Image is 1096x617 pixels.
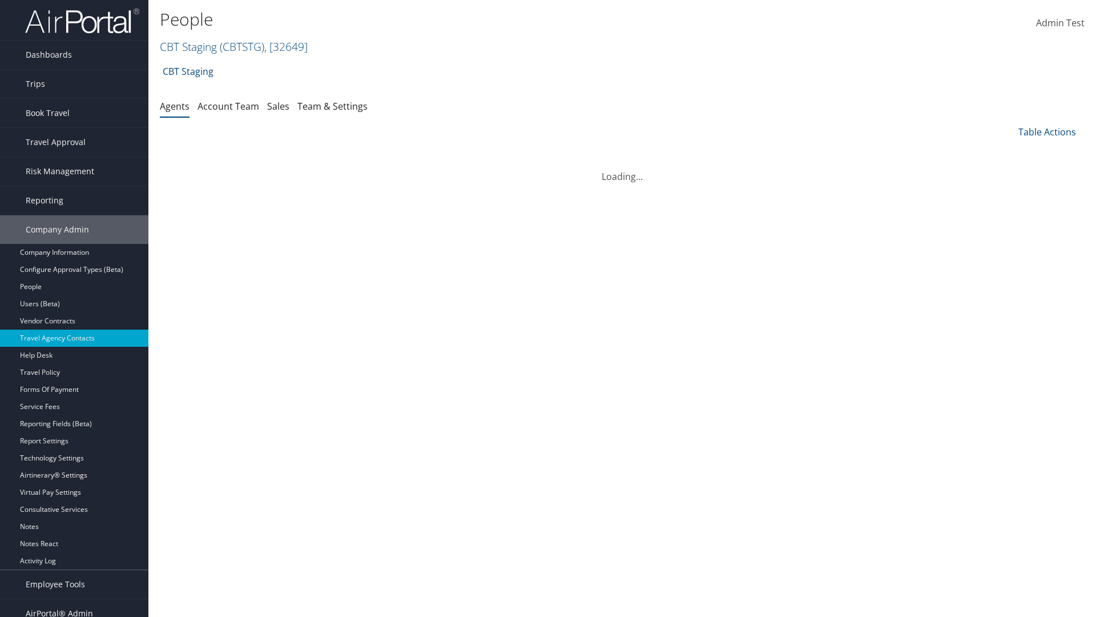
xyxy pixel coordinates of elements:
[267,100,289,113] a: Sales
[26,186,63,215] span: Reporting
[160,7,776,31] h1: People
[26,41,72,69] span: Dashboards
[1018,126,1076,138] a: Table Actions
[26,215,89,244] span: Company Admin
[26,128,86,157] span: Travel Approval
[26,70,45,98] span: Trips
[264,39,308,54] span: , [ 32649 ]
[26,99,70,127] span: Book Travel
[163,60,213,83] a: CBT Staging
[220,39,264,54] span: ( CBTSTG )
[198,100,259,113] a: Account Team
[160,39,308,54] a: CBT Staging
[26,157,94,186] span: Risk Management
[26,570,85,599] span: Employee Tools
[160,156,1085,183] div: Loading...
[1036,6,1085,41] a: Admin Test
[160,100,190,113] a: Agents
[25,7,139,34] img: airportal-logo.png
[297,100,368,113] a: Team & Settings
[1036,17,1085,29] span: Admin Test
